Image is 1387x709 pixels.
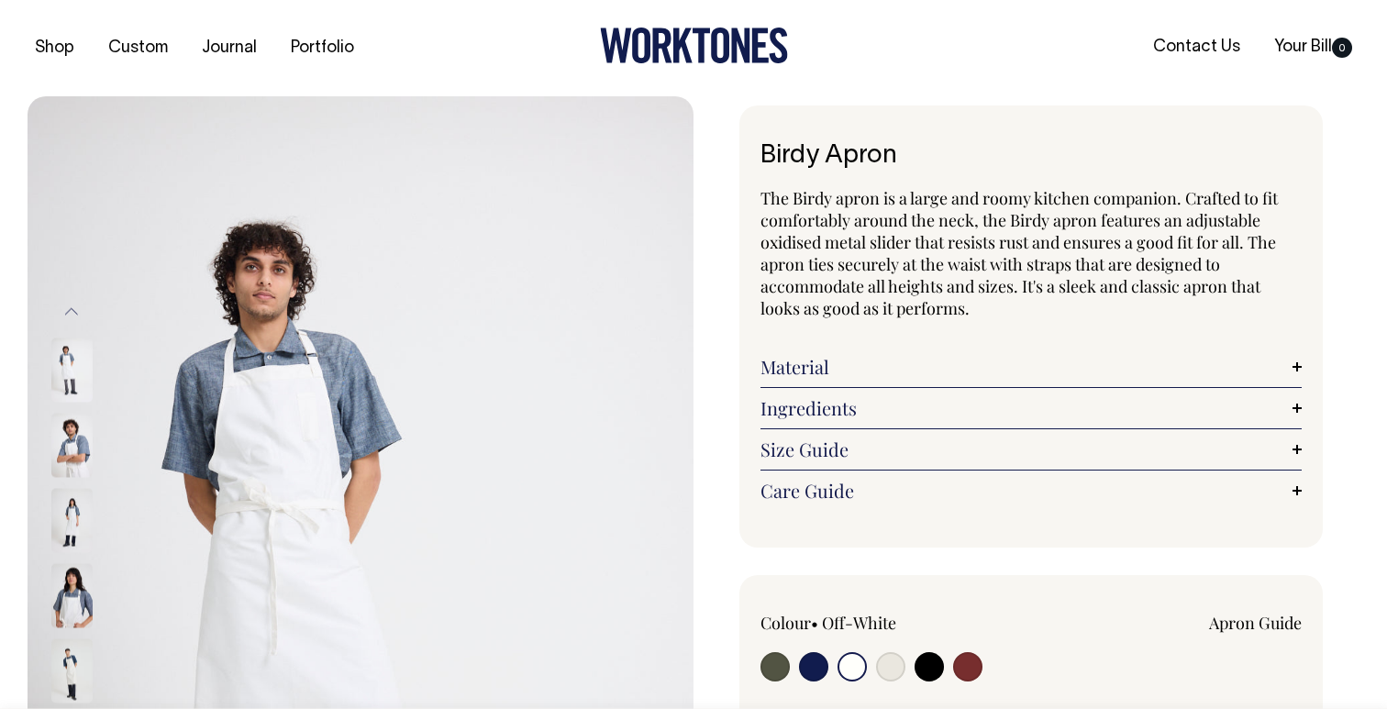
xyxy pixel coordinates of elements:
img: off-white [51,338,93,402]
a: Journal [194,33,264,63]
a: Ingredients [760,397,1302,419]
img: natural [51,638,93,703]
a: Contact Us [1146,32,1248,62]
a: Material [760,356,1302,378]
a: Apron Guide [1209,612,1302,634]
span: • [811,612,818,634]
h1: Birdy Apron [760,142,1302,171]
a: Size Guide [760,438,1302,460]
button: Previous [58,292,85,333]
img: off-white [51,563,93,627]
img: off-white [51,488,93,552]
div: Colour [760,612,977,634]
span: The Birdy apron is a large and roomy kitchen companion. Crafted to fit comfortably around the nec... [760,187,1278,319]
a: Custom [101,33,175,63]
a: Portfolio [283,33,361,63]
label: Off-White [822,612,896,634]
a: Your Bill0 [1267,32,1359,62]
a: Shop [28,33,82,63]
img: off-white [51,413,93,477]
a: Care Guide [760,480,1302,502]
span: 0 [1332,38,1352,58]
